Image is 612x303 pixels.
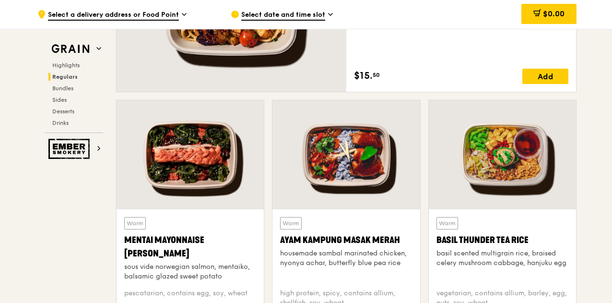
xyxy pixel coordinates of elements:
div: Warm [280,217,302,230]
div: Mentai Mayonnaise [PERSON_NAME] [124,233,256,260]
img: Ember Smokery web logo [48,139,93,159]
span: Drinks [52,120,69,126]
div: housemade sambal marinated chicken, nyonya achar, butterfly blue pea rice [280,249,412,268]
div: basil scented multigrain rice, braised celery mushroom cabbage, hanjuku egg [436,249,568,268]
span: $15. [354,69,373,83]
div: Warm [436,217,458,230]
span: Select a delivery address or Food Point [48,10,179,21]
div: sous vide norwegian salmon, mentaiko, balsamic glazed sweet potato [124,262,256,281]
span: Sides [52,97,67,103]
span: Desserts [52,108,74,115]
div: Basil Thunder Tea Rice [436,233,568,247]
span: Highlights [52,62,80,69]
div: Warm [124,217,146,230]
span: 50 [373,71,380,79]
span: Regulars [52,73,78,80]
span: Bundles [52,85,73,92]
div: Ayam Kampung Masak Merah [280,233,412,247]
img: Grain web logo [48,40,93,58]
div: Add [522,69,568,84]
span: $0.00 [543,9,565,18]
span: Select date and time slot [241,10,325,21]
